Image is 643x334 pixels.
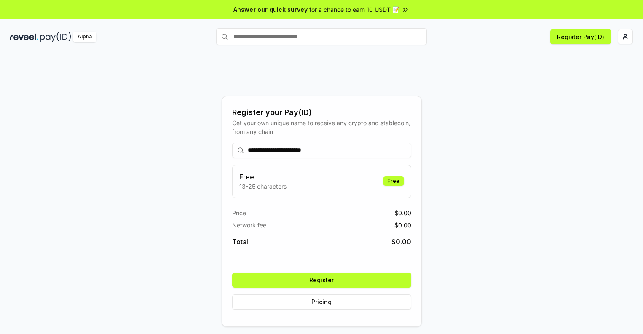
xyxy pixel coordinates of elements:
[232,208,246,217] span: Price
[232,273,411,288] button: Register
[40,32,71,42] img: pay_id
[232,118,411,136] div: Get your own unique name to receive any crypto and stablecoin, from any chain
[232,107,411,118] div: Register your Pay(ID)
[73,32,96,42] div: Alpha
[232,221,266,230] span: Network fee
[233,5,308,14] span: Answer our quick survey
[232,237,248,247] span: Total
[239,182,287,191] p: 13-25 characters
[550,29,611,44] button: Register Pay(ID)
[232,294,411,310] button: Pricing
[383,176,404,186] div: Free
[309,5,399,14] span: for a chance to earn 10 USDT 📝
[394,208,411,217] span: $ 0.00
[394,221,411,230] span: $ 0.00
[239,172,287,182] h3: Free
[391,237,411,247] span: $ 0.00
[10,32,38,42] img: reveel_dark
